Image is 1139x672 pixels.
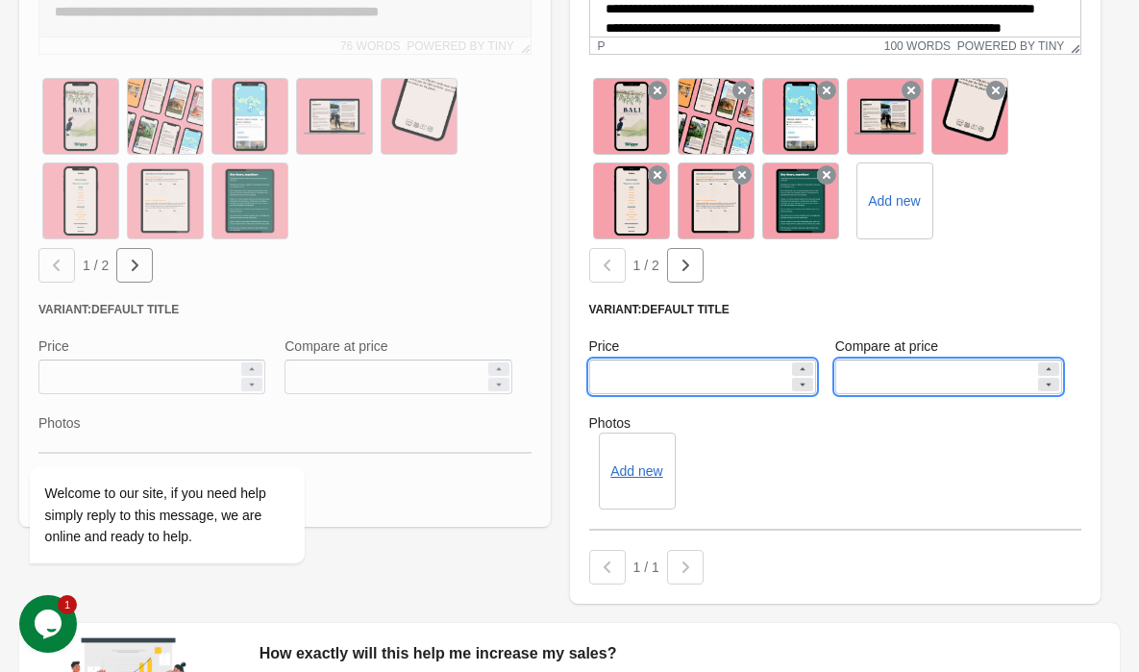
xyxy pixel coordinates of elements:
span: 1 / 2 [633,258,659,273]
div: Resize [1064,37,1080,54]
button: Add new [610,463,662,479]
button: 100 words [884,39,951,53]
label: Compare at price [835,336,938,356]
div: Variant: Default Title [589,302,1082,317]
iframe: chat widget [19,595,81,653]
label: Photos [589,413,1082,433]
span: 1 / 1 [633,560,659,575]
div: How exactly will this help me increase my sales? [260,642,1101,665]
iframe: chat widget [19,293,365,585]
a: Powered by Tiny [957,39,1065,53]
label: Add new [868,191,920,211]
div: p [598,39,606,53]
label: Price [589,336,620,356]
span: 1 / 2 [83,258,109,273]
